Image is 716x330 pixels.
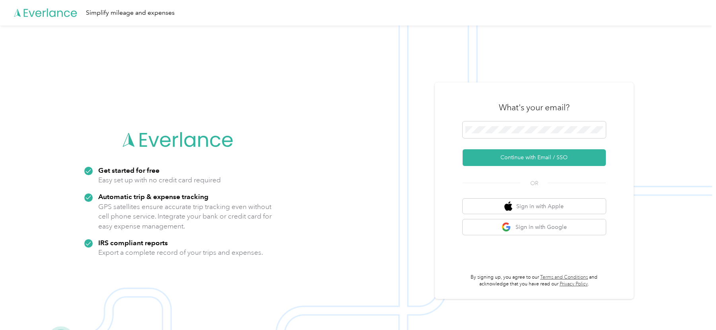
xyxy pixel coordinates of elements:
[86,8,175,18] div: Simplify mileage and expenses
[499,102,570,113] h3: What's your email?
[504,201,512,211] img: apple logo
[671,285,716,330] iframe: Everlance-gr Chat Button Frame
[540,274,588,280] a: Terms and Conditions
[98,166,160,174] strong: Get started for free
[463,149,606,166] button: Continue with Email / SSO
[98,248,263,258] p: Export a complete record of your trips and expenses.
[560,281,588,287] a: Privacy Policy
[98,238,168,247] strong: IRS compliant reports
[520,179,548,187] span: OR
[463,199,606,214] button: apple logoSign in with Apple
[98,202,272,231] p: GPS satellites ensure accurate trip tracking even without cell phone service. Integrate your bank...
[98,192,208,201] strong: Automatic trip & expense tracking
[463,274,606,288] p: By signing up, you agree to our and acknowledge that you have read our .
[463,219,606,235] button: google logoSign in with Google
[98,175,221,185] p: Easy set up with no credit card required
[502,222,512,232] img: google logo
